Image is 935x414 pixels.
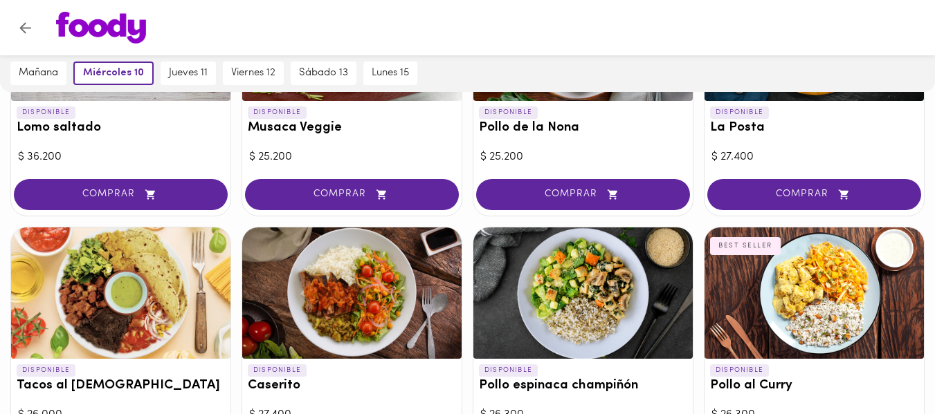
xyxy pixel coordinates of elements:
span: miércoles 10 [83,67,144,79]
p: DISPONIBLE [17,106,75,119]
h3: Musaca Veggie [248,121,456,135]
button: COMPRAR [14,179,228,210]
button: jueves 11 [161,62,216,85]
div: $ 27.400 [711,149,917,165]
h3: Caserito [248,379,456,393]
span: COMPRAR [493,189,673,200]
p: DISPONIBLE [248,106,307,119]
p: DISPONIBLE [248,364,307,377]
button: COMPRAR [707,179,921,210]
div: BEST SELLER [710,237,781,255]
button: lunes 15 [363,62,417,85]
span: COMPRAR [725,189,904,200]
button: COMPRAR [476,179,690,210]
span: mañana [19,67,58,79]
h3: Tacos al [DEMOGRAPHIC_DATA] [17,379,225,393]
button: mañana [10,62,66,85]
span: sábado 13 [299,67,348,79]
div: Caserito [242,227,462,359]
p: DISPONIBLE [479,364,538,377]
p: DISPONIBLE [479,106,538,119]
img: logo.png [56,12,146,44]
p: DISPONIBLE [710,364,769,377]
h3: La Posta [710,121,918,135]
div: $ 36.200 [18,149,224,165]
iframe: Messagebird Livechat Widget [855,334,921,400]
div: $ 25.200 [480,149,686,165]
div: $ 25.200 [249,149,455,165]
span: COMPRAR [262,189,442,200]
h3: Pollo de la Nona [479,121,687,135]
span: COMPRAR [31,189,210,200]
h3: Lomo saltado [17,121,225,135]
div: Tacos al Pastor [11,227,230,359]
p: DISPONIBLE [710,106,769,119]
button: miércoles 10 [73,62,154,85]
h3: Pollo espinaca champiñón [479,379,687,393]
button: sábado 13 [291,62,356,85]
span: viernes 12 [231,67,275,79]
div: Pollo al Curry [705,227,924,359]
button: viernes 12 [223,62,284,85]
span: jueves 11 [169,67,208,79]
span: lunes 15 [372,67,409,79]
button: COMPRAR [245,179,459,210]
p: DISPONIBLE [17,364,75,377]
div: Pollo espinaca champiñón [473,227,693,359]
h3: Pollo al Curry [710,379,918,393]
button: Volver [8,11,42,45]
